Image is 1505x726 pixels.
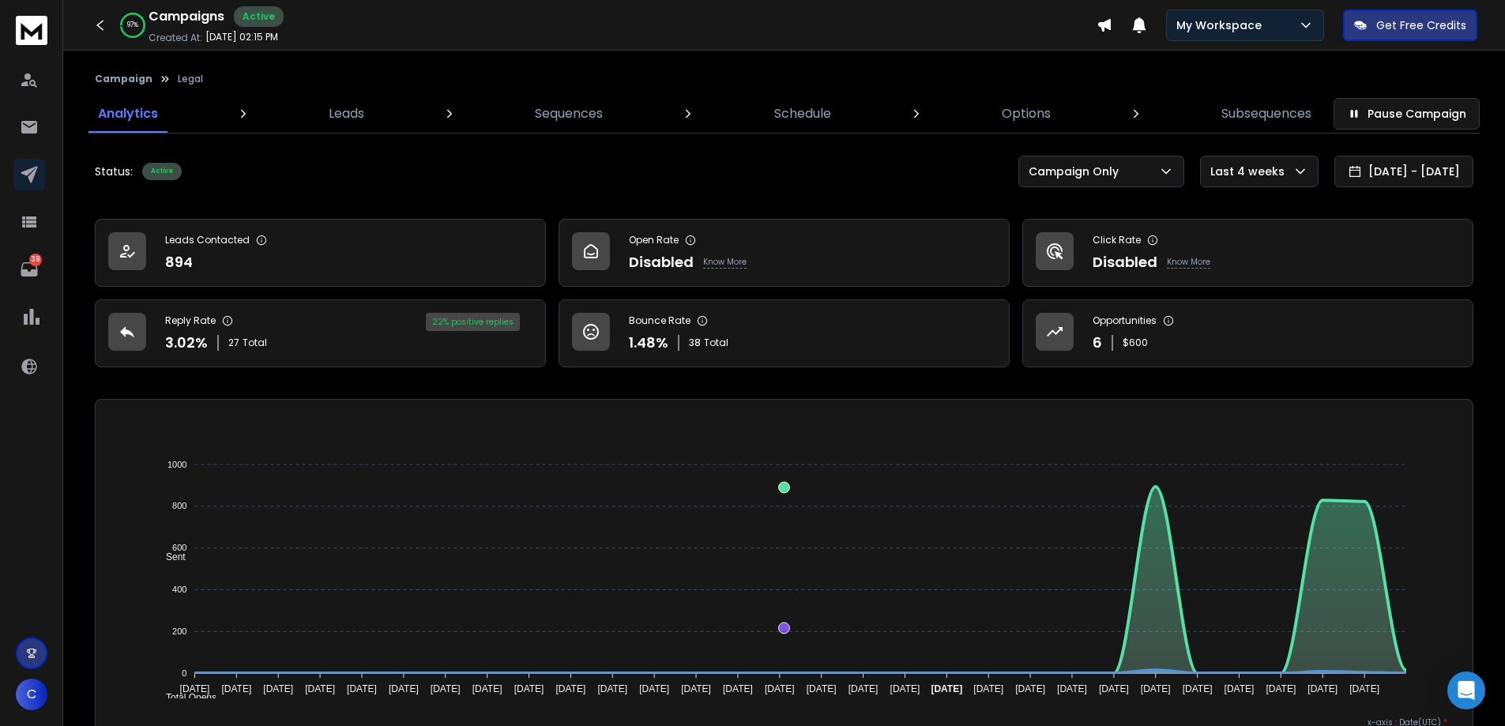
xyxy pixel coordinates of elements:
tspan: [DATE] [1349,683,1379,694]
tspan: 1000 [167,460,186,469]
tspan: [DATE] [681,683,711,694]
a: Leads Contacted894 [95,219,546,287]
tspan: [DATE] [431,683,461,694]
p: Reply Rate [165,314,216,327]
tspan: 600 [172,543,186,552]
tspan: [DATE] [1015,683,1045,694]
a: Leads [319,95,374,133]
p: Leads [329,104,364,123]
p: Know More [1167,256,1210,269]
button: C [16,679,47,710]
tspan: [DATE] [514,683,544,694]
tspan: [DATE] [389,683,419,694]
tspan: [DATE] [305,683,335,694]
p: Analytics [98,104,158,123]
p: Schedule [774,104,831,123]
tspan: [DATE] [973,683,1003,694]
p: Subsequences [1221,104,1311,123]
tspan: 800 [172,502,186,511]
p: [DATE] 02:15 PM [205,31,278,43]
a: Options [992,95,1060,133]
tspan: [DATE] [1183,683,1213,694]
p: Status: [95,164,133,179]
p: Leads Contacted [165,234,250,246]
button: [DATE] - [DATE] [1334,156,1473,187]
tspan: [DATE] [1225,683,1255,694]
p: $ 600 [1123,337,1148,349]
a: Open RateDisabledKnow More [559,219,1010,287]
button: Campaign [95,73,152,85]
tspan: [DATE] [848,683,879,694]
p: Last 4 weeks [1210,164,1291,179]
div: 22 % positive replies [426,313,520,331]
tspan: [DATE] [639,683,669,694]
p: Options [1002,104,1051,123]
a: Click RateDisabledKnow More [1022,219,1473,287]
a: Reply Rate3.02%27Total22% positive replies [95,299,546,367]
tspan: [DATE] [723,683,753,694]
tspan: [DATE] [347,683,377,694]
tspan: [DATE] [555,683,585,694]
p: Click Rate [1093,234,1141,246]
tspan: 400 [172,585,186,594]
span: Total [704,337,728,349]
a: Bounce Rate1.48%38Total [559,299,1010,367]
tspan: [DATE] [1141,683,1171,694]
tspan: [DATE] [765,683,795,694]
p: My Workspace [1176,17,1268,33]
button: Pause Campaign [1334,98,1480,130]
span: 27 [228,337,239,349]
span: Total Opens [154,692,216,703]
p: Created At: [149,32,202,44]
tspan: [DATE] [931,683,962,694]
a: Opportunities6$600 [1022,299,1473,367]
p: Legal [178,73,203,85]
div: Active [234,6,284,27]
p: 97 % [127,21,138,30]
p: Disabled [629,251,694,273]
tspan: [DATE] [472,683,502,694]
p: Disabled [1093,251,1157,273]
p: Opportunities [1093,314,1157,327]
h1: Campaigns [149,7,224,26]
tspan: [DATE] [263,683,293,694]
p: 894 [165,251,193,273]
div: Open Intercom Messenger [1447,671,1485,709]
p: 3.02 % [165,332,208,354]
tspan: 0 [182,668,186,678]
span: 38 [689,337,701,349]
tspan: [DATE] [597,683,627,694]
span: Total [243,337,267,349]
tspan: [DATE] [890,683,920,694]
tspan: [DATE] [1307,683,1338,694]
p: 6 [1093,332,1102,354]
p: 1.48 % [629,332,668,354]
tspan: [DATE] [1266,683,1296,694]
a: Sequences [525,95,612,133]
button: Get Free Credits [1343,9,1477,41]
a: Schedule [765,95,841,133]
p: 39 [29,254,42,266]
p: Campaign Only [1029,164,1125,179]
tspan: [DATE] [1057,683,1087,694]
a: Subsequences [1212,95,1321,133]
p: Get Free Credits [1376,17,1466,33]
p: Bounce Rate [629,314,690,327]
tspan: [DATE] [807,683,837,694]
tspan: [DATE] [180,683,210,694]
p: Open Rate [629,234,679,246]
tspan: [DATE] [221,683,251,694]
p: Know More [703,256,747,269]
span: Sent [154,551,186,562]
tspan: [DATE] [1099,683,1129,694]
p: Sequences [535,104,603,123]
tspan: 200 [172,626,186,636]
a: Analytics [88,95,167,133]
a: 39 [13,254,45,285]
div: Active [142,163,182,180]
img: logo [16,16,47,45]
